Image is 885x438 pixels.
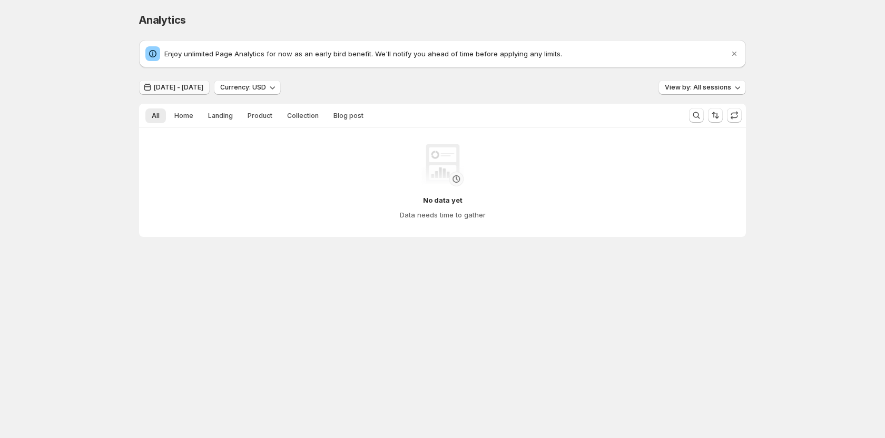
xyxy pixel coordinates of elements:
span: [DATE] - [DATE] [154,83,203,92]
button: Currency: USD [214,80,281,95]
span: Landing [208,112,233,120]
button: Dismiss notification [727,46,742,61]
span: Collection [287,112,319,120]
span: Product [248,112,272,120]
button: Search and filter results [689,108,704,123]
span: Currency: USD [220,83,266,92]
h4: Data needs time to gather [400,210,486,220]
span: Analytics [139,14,186,26]
button: [DATE] - [DATE] [139,80,210,95]
span: All [152,112,160,120]
button: View by: All sessions [658,80,746,95]
h4: No data yet [423,195,463,205]
p: Enjoy unlimited Page Analytics for now as an early bird benefit. We'll notify you ahead of time b... [164,48,729,59]
span: View by: All sessions [665,83,731,92]
button: Sort the results [708,108,723,123]
span: Blog post [333,112,363,120]
span: Home [174,112,193,120]
img: No data yet [421,144,464,186]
